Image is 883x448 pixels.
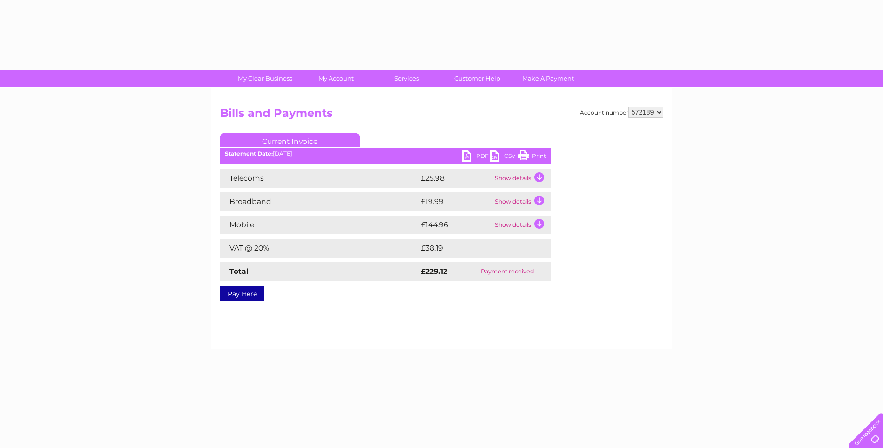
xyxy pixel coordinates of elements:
td: VAT @ 20% [220,239,418,258]
td: Payment received [465,262,550,281]
td: £25.98 [418,169,492,188]
a: Services [368,70,445,87]
a: My Clear Business [227,70,303,87]
td: £38.19 [418,239,531,258]
strong: £229.12 [421,267,447,276]
a: Pay Here [220,286,264,301]
a: Make A Payment [510,70,586,87]
td: Show details [492,192,551,211]
a: CSV [490,150,518,164]
td: £144.96 [418,216,492,234]
td: Telecoms [220,169,418,188]
a: Current Invoice [220,133,360,147]
td: Show details [492,216,551,234]
a: PDF [462,150,490,164]
a: My Account [297,70,374,87]
b: Statement Date: [225,150,273,157]
td: Mobile [220,216,418,234]
a: Print [518,150,546,164]
div: Account number [580,107,663,118]
h2: Bills and Payments [220,107,663,124]
strong: Total [229,267,249,276]
div: [DATE] [220,150,551,157]
td: Show details [492,169,551,188]
td: £19.99 [418,192,492,211]
a: Customer Help [439,70,516,87]
td: Broadband [220,192,418,211]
